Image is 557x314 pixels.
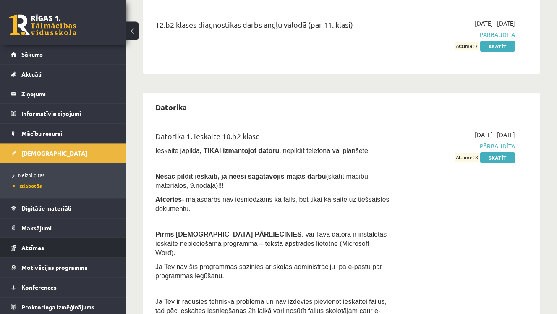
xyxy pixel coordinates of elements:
[155,148,370,155] span: Ieskaite jāpilda , nepildīt telefonā vai planšetē!
[11,104,115,124] a: Informatīvie ziņojumi
[11,238,115,258] a: Atzīmes
[21,244,44,252] span: Atzīmes
[155,19,391,35] div: 12.b2 klases diagnostikas darbs angļu valodā (par 11. klasi)
[21,130,62,137] span: Mācību resursi
[21,205,71,212] span: Digitālie materiāli
[403,142,515,151] span: Pārbaudīta
[155,196,182,203] b: Atceries
[13,172,118,179] a: Neizpildītās
[21,219,115,238] legend: Maksājumi
[155,173,368,190] span: (skatīt mācību materiālos, 9.nodaļa)!!!
[480,41,515,52] a: Skatīt
[21,264,88,272] span: Motivācijas programma
[21,104,115,124] legend: Informatīvie ziņojumi
[455,42,479,51] span: Atzīme: 7
[11,124,115,143] a: Mācību resursi
[155,196,390,213] span: - mājasdarbs nav iesniedzams kā fails, bet tikai kā saite uz tiešsaistes dokumentu.
[13,172,44,179] span: Neizpildītās
[147,98,195,117] h2: Datorika
[11,199,115,218] a: Digitālie materiāli
[11,258,115,277] a: Motivācijas programma
[475,19,515,28] span: [DATE] - [DATE]
[155,231,387,257] span: , vai Tavā datorā ir instalētas ieskaitē nepieciešamā programma – teksta apstrādes lietotne (Micr...
[13,182,118,190] a: Izlabotās
[11,278,115,297] a: Konferences
[11,219,115,238] a: Maksājumi
[403,31,515,40] span: Pārbaudīta
[455,153,479,162] span: Atzīme: 8
[11,45,115,64] a: Sākums
[21,303,94,311] span: Proktoringa izmēģinājums
[475,131,515,140] span: [DATE] - [DATE]
[155,264,382,280] span: Ja Tev nav šīs programmas sazinies ar skolas administrāciju pa e-pastu par programmas iegūšanu.
[11,144,115,163] a: [DEMOGRAPHIC_DATA]
[480,153,515,164] a: Skatīt
[155,131,391,146] div: Datorika 1. ieskaite 10.b2 klase
[200,148,279,155] b: , TIKAI izmantojot datoru
[21,71,42,78] span: Aktuāli
[9,15,76,36] a: Rīgas 1. Tālmācības vidusskola
[21,284,57,291] span: Konferences
[155,231,302,238] span: Pirms [DEMOGRAPHIC_DATA] PĀRLIECINIES
[13,183,42,190] span: Izlabotās
[21,84,115,104] legend: Ziņojumi
[11,65,115,84] a: Aktuāli
[11,84,115,104] a: Ziņojumi
[21,51,43,58] span: Sākums
[155,173,326,180] span: Nesāc pildīt ieskaiti, ja neesi sagatavojis mājas darbu
[21,150,87,157] span: [DEMOGRAPHIC_DATA]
